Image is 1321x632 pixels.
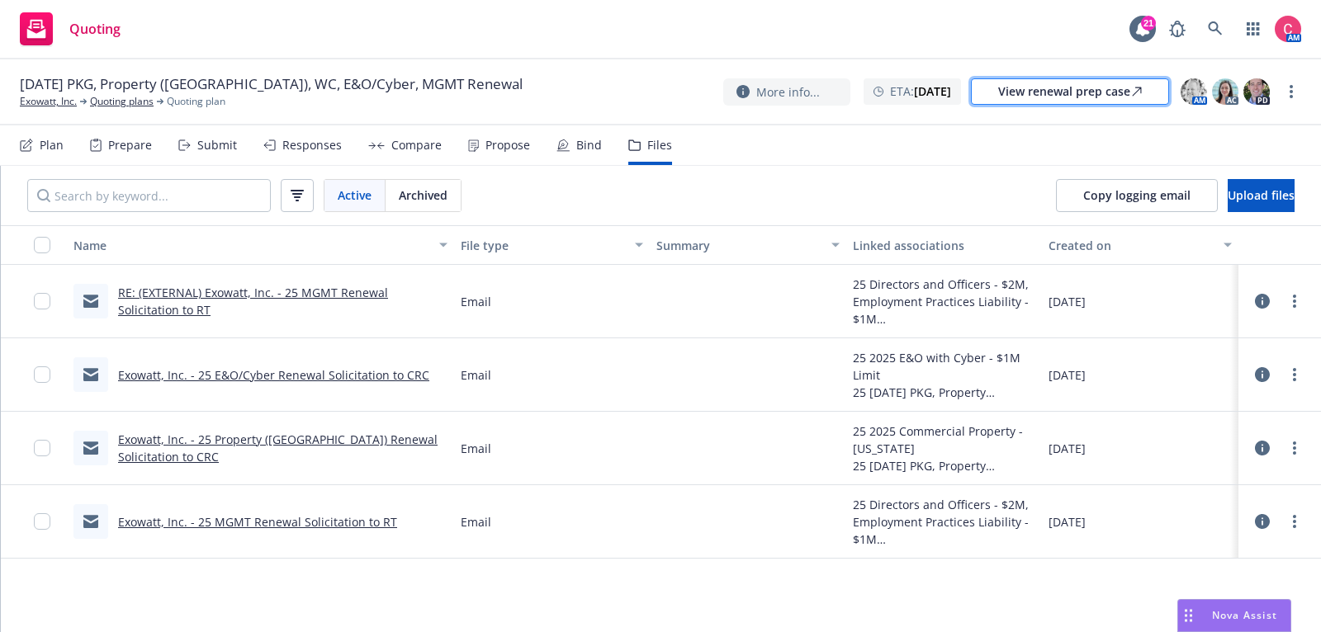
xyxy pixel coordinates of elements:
span: More info... [756,83,820,101]
input: Toggle Row Selected [34,366,50,383]
div: 25 Directors and Officers - $2M, Employment Practices Liability - $1M [853,276,1036,328]
img: photo [1212,78,1238,105]
span: [DATE] PKG, Property ([GEOGRAPHIC_DATA]), WC, E&O/Cyber, MGMT Renewal [20,74,523,94]
div: Prepare [108,139,152,152]
input: Toggle Row Selected [34,513,50,530]
img: photo [1275,16,1301,42]
a: Quoting plans [90,94,154,109]
button: Summary [650,225,846,265]
span: Active [338,186,372,204]
button: Copy logging email [1056,179,1218,212]
div: Linked associations [853,237,1036,254]
button: File type [454,225,651,265]
div: 25 [DATE] PKG, Property ([GEOGRAPHIC_DATA]), WC, E&O/Cyber, MGMT Renewal [853,457,1036,474]
div: Responses [282,139,342,152]
input: Toggle Row Selected [34,440,50,456]
a: RE: (EXTERNAL) Exowatt, Inc. - 25 MGMT Renewal Solicitation to RT [118,285,388,318]
span: Quoting [69,22,121,35]
div: 25 2025 Commercial Property - [US_STATE] [853,422,1036,457]
div: Created on [1049,237,1214,254]
strong: [DATE] [914,83,951,99]
a: more [1285,291,1304,311]
span: Quoting plan [167,94,225,109]
a: View renewal prep case [971,78,1169,105]
div: Summary [656,237,821,254]
span: Copy logging email [1083,187,1191,203]
div: Drag to move [1178,600,1199,631]
a: Exowatt, Inc. - 25 E&O/Cyber Renewal Solicitation to CRC [118,367,429,383]
div: 25 2025 E&O with Cyber - $1M Limit [853,349,1036,384]
button: Upload files [1228,179,1295,212]
span: [DATE] [1049,366,1086,384]
span: Email [461,293,491,310]
span: [DATE] [1049,440,1086,457]
div: 25 [DATE] PKG, Property ([GEOGRAPHIC_DATA]), WC, E&O/Cyber, MGMT Renewal [853,384,1036,401]
div: Plan [40,139,64,152]
a: Exowatt, Inc. [20,94,77,109]
span: Upload files [1228,187,1295,203]
input: Search by keyword... [27,179,271,212]
span: Nova Assist [1212,608,1277,622]
div: Name [73,237,429,254]
a: Quoting [13,6,127,52]
div: Bind [576,139,602,152]
img: photo [1243,78,1270,105]
button: Created on [1042,225,1238,265]
span: [DATE] [1049,513,1086,531]
button: More info... [723,78,850,106]
div: Propose [485,139,530,152]
div: Compare [391,139,442,152]
a: Report a Bug [1161,12,1194,45]
img: photo [1181,78,1207,105]
div: View renewal prep case [998,79,1142,104]
input: Toggle Row Selected [34,293,50,309]
a: Search [1199,12,1232,45]
span: Archived [399,186,447,204]
div: 25 Directors and Officers - $2M, Employment Practices Liability - $1M [853,496,1036,548]
span: Email [461,366,491,384]
button: Nova Assist [1177,599,1291,632]
button: Linked associations [846,225,1043,265]
span: [DATE] [1049,293,1086,310]
span: Email [461,440,491,457]
span: ETA : [890,83,951,100]
a: Switch app [1237,12,1270,45]
a: Exowatt, Inc. - 25 Property ([GEOGRAPHIC_DATA]) Renewal Solicitation to CRC [118,432,438,465]
a: more [1285,365,1304,384]
div: File type [461,237,626,254]
span: Email [461,513,491,531]
div: Files [647,139,672,152]
div: 21 [1141,16,1156,31]
div: Submit [197,139,237,152]
a: more [1285,512,1304,531]
a: more [1285,438,1304,458]
button: Name [67,225,454,265]
a: Exowatt, Inc. - 25 MGMT Renewal Solicitation to RT [118,514,397,530]
a: more [1281,82,1301,101]
input: Select all [34,237,50,253]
